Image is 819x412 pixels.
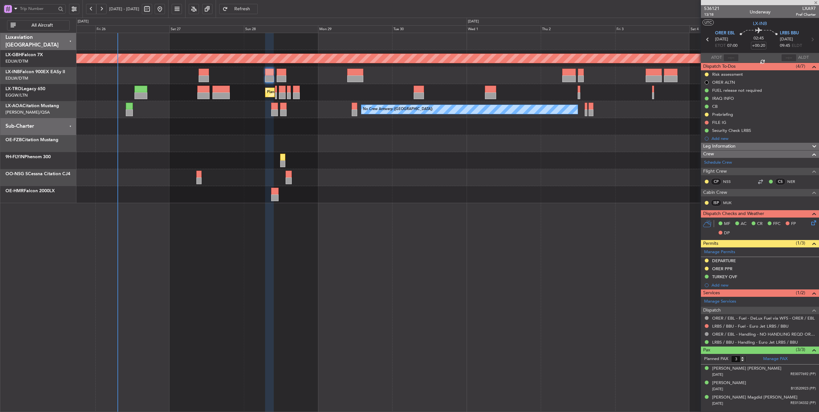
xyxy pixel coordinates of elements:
a: LX-GBHFalcon 7X [5,53,43,57]
span: AC [741,221,746,227]
input: Trip Number [20,4,56,13]
a: OE-FZBCitation Mustang [5,138,58,142]
span: Leg Information [703,143,736,150]
span: [DATE] - [DATE] [109,6,139,12]
a: ORER / EBL - Fuel - DeLux Fuel via WFS - ORER / EBL [712,315,815,321]
span: 9H-FLYIN [5,155,24,159]
div: CB [712,104,718,109]
span: ATOT [711,55,722,61]
span: Pax [703,347,710,354]
a: Manage Services [704,298,736,305]
div: CP [711,178,721,185]
span: LX-INB [5,70,20,74]
a: LRBS / BBU - Fuel - Euro Jet LRBS / BBU [712,323,789,329]
span: DP [724,230,730,236]
span: All Aircraft [17,23,67,28]
span: Crew [703,150,714,158]
span: MF [724,221,730,227]
div: CS [775,178,786,185]
a: LX-TROLegacy 650 [5,87,45,91]
button: UTC [703,20,714,25]
a: NSS [723,179,737,185]
div: Underway [750,9,771,15]
span: CR [757,221,763,227]
span: Cabin Crew [703,189,727,196]
div: [PERSON_NAME] Magdid [PERSON_NAME] [712,394,797,401]
span: LX-INB [753,20,767,27]
div: ISP [711,199,721,206]
div: Sat 4 [689,25,763,33]
span: [DATE] [712,372,723,377]
div: [PERSON_NAME] [PERSON_NAME] [712,365,781,372]
span: OE-FZB [5,138,22,142]
div: Wed 1 [467,25,541,33]
span: (3/3) [796,346,805,353]
span: Refresh [229,7,255,11]
span: LX-GBH [5,53,22,57]
a: LRBS / BBU - Handling - Euro Jet LRBS / BBU [712,339,798,345]
a: Manage PAX [763,356,788,362]
a: EGGW/LTN [5,92,28,98]
a: OO-NSG SCessna Citation CJ4 [5,172,70,176]
span: [DATE] [712,387,723,391]
div: FUEL release not required [712,88,762,93]
div: Sun 28 [244,25,318,33]
a: LX-INBFalcon 900EX EASy II [5,70,65,74]
a: Schedule Crew [704,159,732,166]
span: ETOT [715,43,726,49]
div: DEPARTURE [712,258,736,263]
span: RE0134332 (PP) [790,400,816,406]
span: B13520923 (PP) [791,386,816,391]
div: Fri 26 [95,25,169,33]
a: Manage Permits [704,249,735,255]
label: Planned PAX [704,356,728,362]
div: ORER PPR [712,266,732,271]
span: LX-AOA [5,104,22,108]
span: Flight Crew [703,168,727,175]
span: (1/3) [796,240,805,246]
span: Pref Charter [796,12,816,17]
span: Dispatch [703,307,721,314]
span: 07:00 [727,43,737,49]
span: OO-NSG S [5,172,28,176]
span: [DATE] [712,401,723,406]
div: TURKEY OVF [712,274,737,279]
a: NER [787,179,802,185]
span: LX-TRO [5,87,22,91]
div: Mon 29 [318,25,392,33]
span: OE-HMR [5,189,24,193]
span: Services [703,289,720,297]
a: ORER / EBL - Handling - NO HANDLING REQD ORER/EBL [712,331,816,337]
span: Permits [703,240,718,247]
span: RE0077692 (PP) [790,372,816,377]
span: ORER EBL [715,30,735,37]
span: (4/7) [796,63,805,70]
div: No Crew Antwerp ([GEOGRAPHIC_DATA]) [363,105,433,114]
div: ORER ALTN [712,80,735,85]
div: Add new [711,282,816,288]
div: FILE IG [712,120,726,125]
a: MUK [723,200,737,206]
a: EDLW/DTM [5,58,28,64]
span: 13/18 [704,12,720,17]
div: Add new [711,136,816,141]
span: LRBS BBU [780,30,799,37]
div: Planned Maint [GEOGRAPHIC_DATA] ([GEOGRAPHIC_DATA]) [267,88,368,97]
a: LX-AOACitation Mustang [5,104,59,108]
span: 536121 [704,5,720,12]
div: Tue 30 [392,25,466,33]
span: 09:45 [780,43,790,49]
div: Thu 2 [541,25,615,33]
span: Dispatch To-Dos [703,63,736,70]
a: EDLW/DTM [5,75,28,81]
div: Security Check LRBS [712,128,751,133]
a: OE-HMRFalcon 2000LX [5,189,55,193]
span: LXA97 [796,5,816,12]
button: Refresh [219,4,258,14]
a: [PERSON_NAME]/QSA [5,109,50,115]
div: [PERSON_NAME] [712,380,746,386]
span: (1/2) [796,289,805,296]
div: [DATE] [468,19,479,24]
span: [DATE] [715,36,728,43]
div: Prebriefing [712,112,733,117]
